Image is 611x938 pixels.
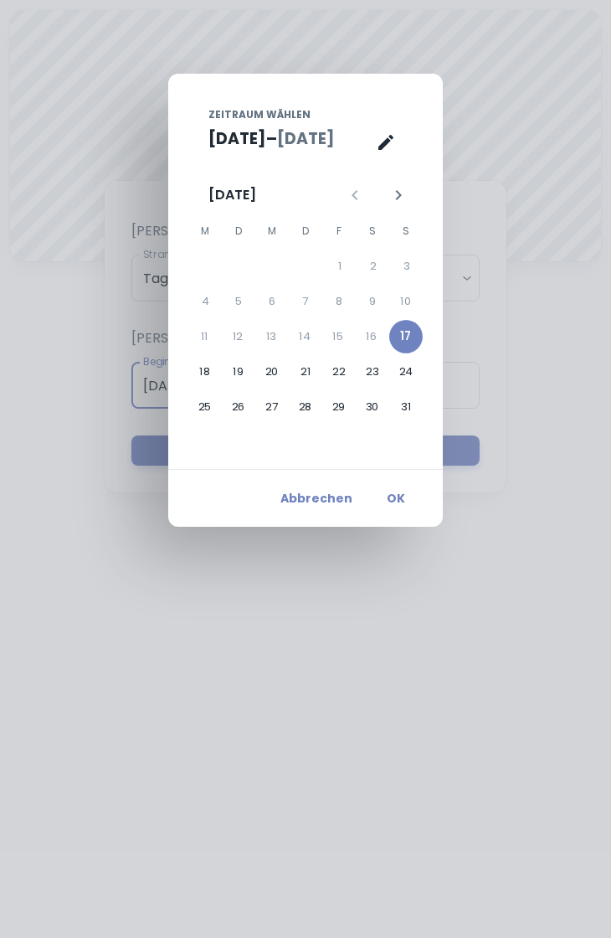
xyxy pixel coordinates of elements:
[289,390,322,424] button: 28
[389,355,423,389] button: 24
[324,214,354,248] span: Freitag
[208,107,311,122] span: Zeitraum wählen
[357,214,388,248] span: Samstag
[223,214,254,248] span: Dienstag
[208,185,256,205] div: [DATE]
[188,390,222,424] button: 25
[384,181,413,209] button: Nächster Monat
[277,127,335,152] button: [DATE]
[389,390,423,424] button: 31
[369,483,423,513] button: OK
[208,127,266,152] button: [DATE]
[188,355,222,389] button: 18
[274,483,359,513] button: Abbrechen
[322,390,356,424] button: 29
[255,355,289,389] button: 20
[391,214,421,248] span: Sonntag
[356,355,389,389] button: 23
[322,355,356,389] button: 22
[266,127,277,152] h5: –
[290,214,321,248] span: Donnerstag
[389,320,423,353] button: 17
[222,390,255,424] button: 26
[257,214,287,248] span: Mittwoch
[369,126,403,159] button: Kalenderansicht ist geöffnet, zur Texteingabeansicht wechseln
[190,214,220,248] span: Montag
[255,390,289,424] button: 27
[356,390,389,424] button: 30
[289,355,322,389] button: 21
[222,355,255,389] button: 19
